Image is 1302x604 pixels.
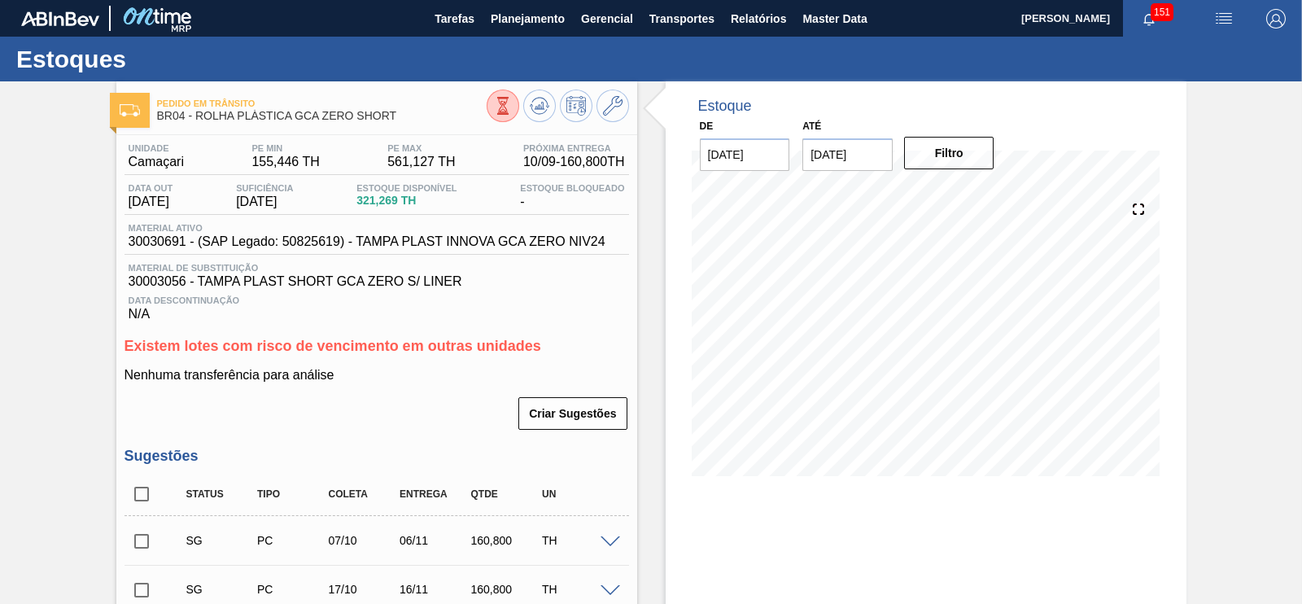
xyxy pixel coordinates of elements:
div: Criar Sugestões [520,396,628,431]
p: Nenhuma transferência para análise [125,368,629,383]
img: Logout [1266,9,1286,28]
span: PE MIN [251,143,319,153]
button: Visão Geral dos Estoques [487,90,519,122]
button: Programar Estoque [560,90,592,122]
span: BR04 - ROLHA PLÁSTICA GCA ZERO SHORT [157,110,487,122]
span: PE MAX [387,143,455,153]
div: TH [538,583,616,596]
button: Notificações [1123,7,1175,30]
div: Estoque [698,98,752,115]
div: 160,800 [467,534,545,547]
div: Pedido de Compra [253,583,331,596]
div: Sugestão Criada [182,583,260,596]
span: Data Descontinuação [129,295,625,305]
h3: Sugestões [125,448,629,465]
div: Coleta [325,488,403,500]
input: dd/mm/yyyy [802,138,893,171]
span: Tarefas [435,9,474,28]
span: Gerencial [581,9,633,28]
div: 16/11/2025 [395,583,474,596]
span: Relatórios [731,9,786,28]
span: 151 [1151,3,1173,21]
div: 06/11/2025 [395,534,474,547]
span: 561,127 TH [387,155,455,169]
div: Entrega [395,488,474,500]
span: Próxima Entrega [523,143,625,153]
input: dd/mm/yyyy [700,138,790,171]
span: 30030691 - (SAP Legado: 50825619) - TAMPA PLAST INNOVA GCA ZERO NIV24 [129,234,605,249]
div: Sugestão Criada [182,534,260,547]
button: Atualizar Gráfico [523,90,556,122]
label: De [700,120,714,132]
span: Transportes [649,9,714,28]
div: 07/10/2025 [325,534,403,547]
div: N/A [125,289,629,322]
button: Criar Sugestões [518,397,627,430]
div: TH [538,534,616,547]
span: Data out [129,183,173,193]
div: Status [182,488,260,500]
span: Unidade [129,143,184,153]
span: 155,446 TH [251,155,319,169]
button: Ir ao Master Data / Geral [596,90,629,122]
h1: Estoques [16,50,305,68]
img: TNhmsLtSVTkK8tSr43FrP2fwEKptu5GPRR3wAAAABJRU5ErkJggg== [21,11,99,26]
div: 17/10/2025 [325,583,403,596]
img: userActions [1214,9,1234,28]
img: Ícone [120,104,140,116]
span: Material de Substituição [129,263,625,273]
span: 10/09 - 160,800 TH [523,155,625,169]
div: 160,800 [467,583,545,596]
span: Material ativo [129,223,605,233]
span: [DATE] [236,195,293,209]
button: Filtro [904,137,994,169]
span: Existem lotes com risco de vencimento em outras unidades [125,338,541,354]
span: 30003056 - TAMPA PLAST SHORT GCA ZERO S/ LINER [129,274,625,289]
span: Master Data [802,9,867,28]
span: Estoque Bloqueado [520,183,624,193]
div: UN [538,488,616,500]
span: [DATE] [129,195,173,209]
span: Camaçari [129,155,184,169]
div: Pedido de Compra [253,534,331,547]
span: 321,269 TH [356,195,457,207]
div: - [516,183,628,209]
span: Suficiência [236,183,293,193]
label: Até [802,120,821,132]
div: Tipo [253,488,331,500]
div: Qtde [467,488,545,500]
span: Estoque Disponível [356,183,457,193]
span: Pedido em Trânsito [157,98,487,108]
span: Planejamento [491,9,565,28]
